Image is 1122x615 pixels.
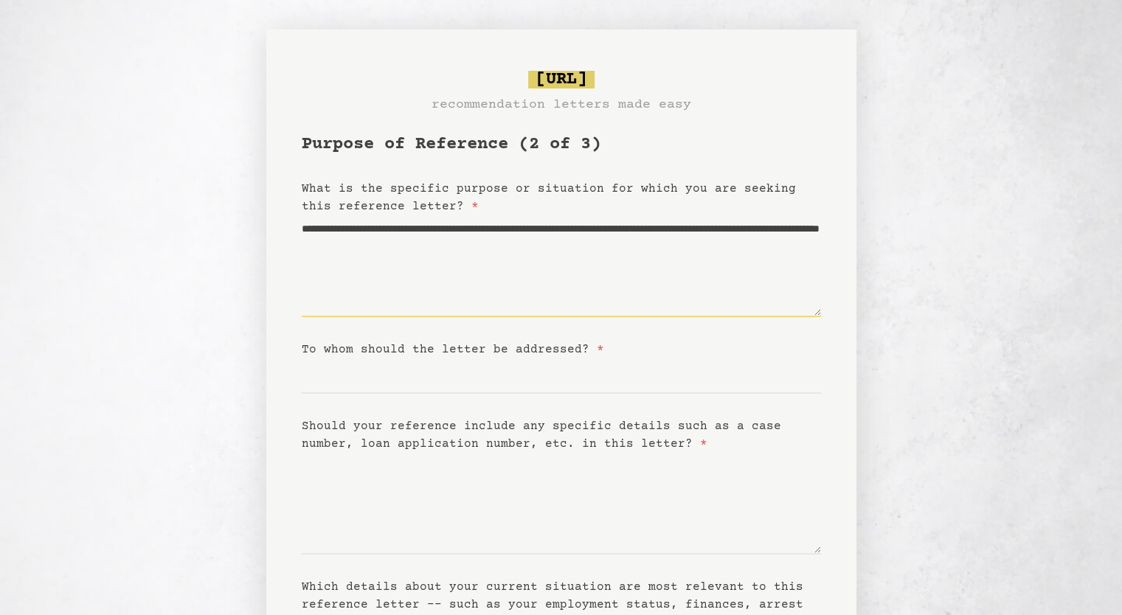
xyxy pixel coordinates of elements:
[302,133,821,156] h1: Purpose of Reference (2 of 3)
[528,71,595,88] span: [URL]
[302,182,796,213] label: What is the specific purpose or situation for which you are seeking this reference letter?
[432,94,691,115] h3: recommendation letters made easy
[302,420,781,451] label: Should your reference include any specific details such as a case number, loan application number...
[302,343,604,356] label: To whom should the letter be addressed?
